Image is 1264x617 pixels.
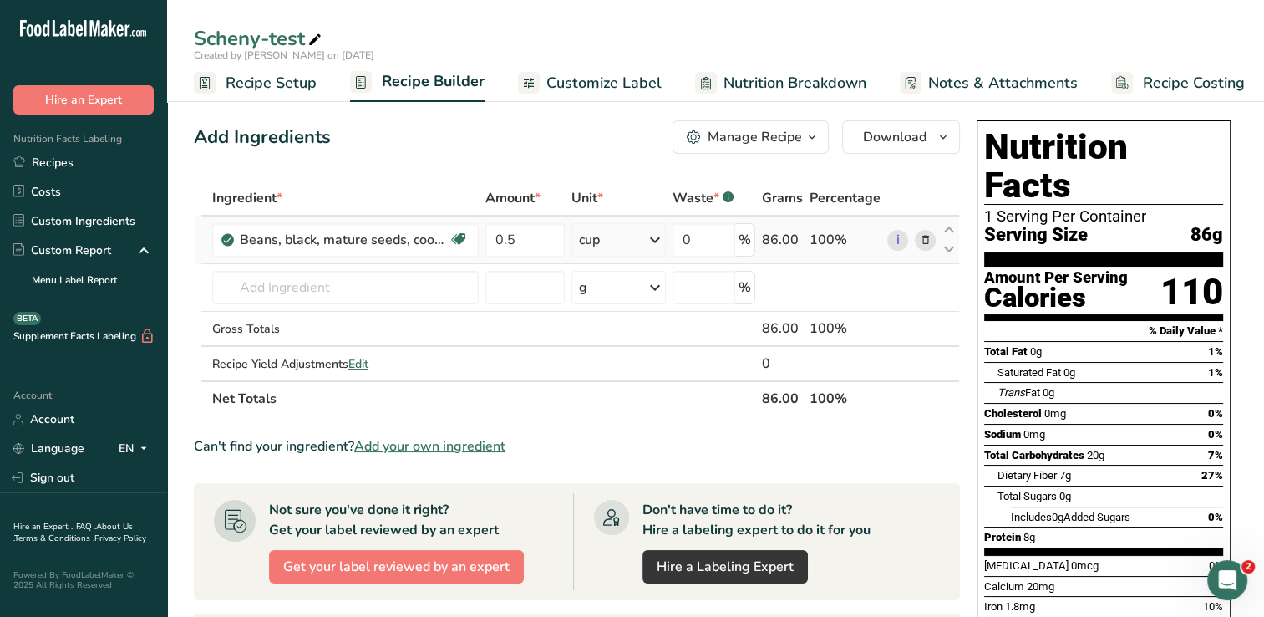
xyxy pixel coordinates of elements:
[1052,511,1063,523] span: 0g
[194,64,317,102] a: Recipe Setup
[485,188,541,208] span: Amount
[13,434,84,463] a: Language
[810,319,881,339] div: 100%
[14,533,94,544] a: Terms & Conditions .
[1207,560,1247,600] iframe: Intercom live chat
[76,521,96,533] a: FAQ .
[1241,560,1255,574] span: 2
[1011,511,1130,523] span: Includes Added Sugars
[350,63,485,103] a: Recipe Builder
[1209,559,1223,572] span: 0%
[997,469,1057,482] span: Dietary Fiber
[997,490,1057,502] span: Total Sugars
[928,72,1078,94] span: Notes & Attachments
[810,230,881,250] div: 100%
[642,500,871,540] div: Don't have time to do it? Hire a labeling expert to do it for you
[984,208,1223,225] div: 1 Serving Per Container
[1208,511,1223,523] span: 0%
[997,366,1061,379] span: Saturated Fat
[1208,428,1223,441] span: 0%
[212,188,282,208] span: Ingredient
[354,436,505,456] span: Add your own ingredient
[1160,270,1223,314] div: 110
[1143,72,1245,94] span: Recipe Costing
[900,64,1078,102] a: Notes & Attachments
[673,120,829,154] button: Manage Recipe
[1208,366,1223,379] span: 1%
[1059,469,1071,482] span: 7g
[1063,366,1075,379] span: 0g
[762,230,803,250] div: 86.00
[269,550,524,584] button: Get your label reviewed by an expert
[810,188,881,208] span: Percentage
[579,230,600,250] div: cup
[13,85,154,115] button: Hire an Expert
[695,64,866,102] a: Nutrition Breakdown
[119,439,154,459] div: EN
[762,188,803,208] span: Grams
[13,312,41,325] div: BETA
[1201,469,1223,482] span: 27%
[283,557,510,577] span: Get your label reviewed by an expert
[1208,407,1223,420] span: 0%
[887,230,908,251] a: i
[212,271,479,304] input: Add Ingredient
[984,559,1069,572] span: [MEDICAL_DATA]
[762,319,803,339] div: 86.00
[1043,386,1054,399] span: 0g
[1208,345,1223,358] span: 1%
[382,70,485,93] span: Recipe Builder
[226,72,317,94] span: Recipe Setup
[1203,600,1223,613] span: 10%
[984,321,1223,341] section: % Daily Value *
[1087,449,1104,461] span: 20g
[209,380,759,416] th: Net Totals
[13,521,133,544] a: About Us .
[723,72,866,94] span: Nutrition Breakdown
[642,550,808,584] a: Hire a Labeling Expert
[984,286,1128,310] div: Calories
[842,120,960,154] button: Download
[806,380,884,416] th: 100%
[984,600,1003,613] span: Iron
[1111,64,1245,102] a: Recipe Costing
[1059,490,1071,502] span: 0g
[984,428,1021,441] span: Sodium
[984,270,1128,286] div: Amount Per Serving
[863,127,926,147] span: Download
[984,449,1084,461] span: Total Carbohydrates
[1027,580,1054,593] span: 20mg
[194,48,374,62] span: Created by [PERSON_NAME] on [DATE]
[1005,600,1035,613] span: 1.8mg
[984,407,1042,420] span: Cholesterol
[997,386,1040,399] span: Fat
[1023,531,1035,543] span: 8g
[673,188,734,208] div: Waste
[1044,407,1066,420] span: 0mg
[1030,345,1042,358] span: 0g
[546,72,662,94] span: Customize Label
[571,188,603,208] span: Unit
[1023,428,1045,441] span: 0mg
[984,531,1021,543] span: Protein
[984,580,1024,593] span: Calcium
[94,533,146,544] a: Privacy Policy
[759,380,806,416] th: 86.00
[269,500,499,540] div: Not sure you've done it right? Get your label reviewed by an expert
[984,225,1088,246] span: Serving Size
[579,278,587,298] div: g
[194,23,325,54] div: Scheny-test
[240,230,449,250] div: Beans, black, mature seeds, cooked, boiled, without salt
[518,64,662,102] a: Customize Label
[194,436,960,456] div: Can't find your ingredient?
[984,345,1028,358] span: Total Fat
[13,521,73,533] a: Hire an Expert .
[212,355,479,373] div: Recipe Yield Adjustments
[348,356,368,372] span: Edit
[708,127,802,147] div: Manage Recipe
[984,128,1223,205] h1: Nutrition Facts
[997,386,1025,399] i: Trans
[1208,449,1223,461] span: 7%
[1190,225,1223,246] span: 86g
[212,320,479,338] div: Gross Totals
